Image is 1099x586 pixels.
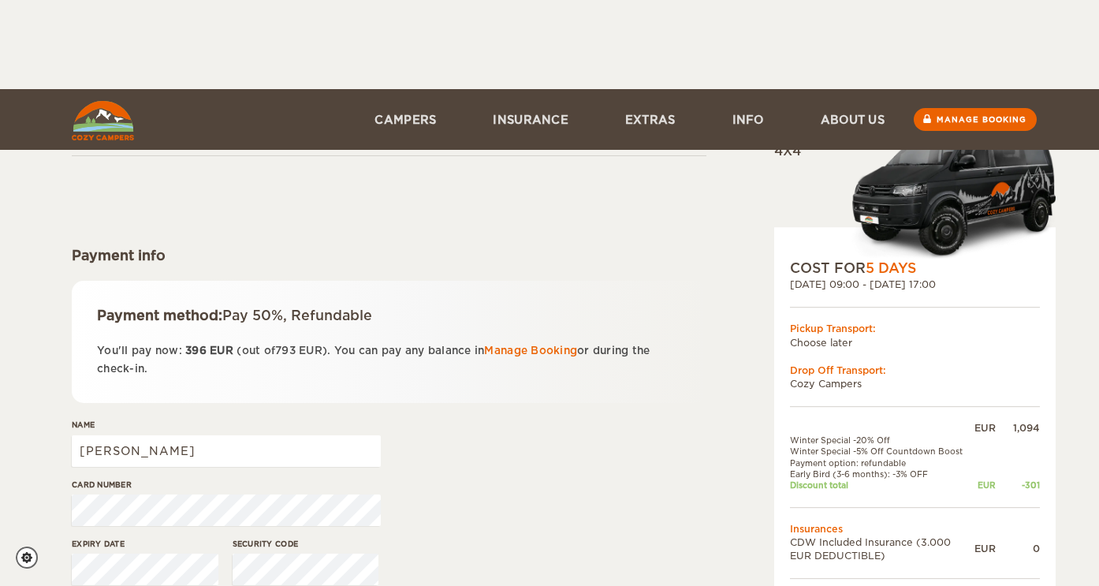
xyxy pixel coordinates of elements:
[597,89,704,150] a: Extras
[72,246,706,265] div: Payment info
[996,542,1040,555] div: 0
[790,522,1040,536] td: Insurances
[974,542,996,555] div: EUR
[790,468,974,480] td: Early Bird (3-6 months): -3% OFF
[299,345,322,356] span: EUR
[974,421,996,435] div: EUR
[790,435,974,446] td: Winter Special -20% Off
[464,89,597,150] a: Insurance
[790,336,1040,349] td: Choose later
[790,377,1040,390] td: Cozy Campers
[837,129,1056,259] img: Cozy-3.png
[790,323,1040,336] div: Pickup Transport:
[484,345,577,356] a: Manage Booking
[210,345,233,356] span: EUR
[72,101,134,140] img: Cozy Campers
[790,457,974,468] td: Payment option: refundable
[790,259,1040,278] div: COST FOR
[866,260,916,276] span: 5 Days
[914,108,1037,131] a: Manage booking
[185,345,207,356] span: 396
[790,278,1040,291] div: [DATE] 09:00 - [DATE] 17:00
[790,536,974,562] td: CDW Included Insurance (3.000 EUR DEDUCTIBLE)
[704,89,792,150] a: Info
[974,480,996,491] div: EUR
[97,342,681,379] p: You'll pay now: (out of ). You can pay any balance in or during the check-in.
[792,89,913,150] a: About us
[275,345,296,356] span: 793
[790,480,974,491] td: Discount total
[16,547,48,569] a: Cookie settings
[222,308,372,323] span: Pay 50%, Refundable
[346,89,464,150] a: Campers
[774,125,1056,259] div: Automatic 4x4
[790,364,1040,377] div: Drop Off Transport:
[72,419,381,431] label: Name
[233,538,379,550] label: Security code
[72,538,218,550] label: Expiry date
[72,479,381,491] label: Card number
[790,446,974,457] td: Winter Special -5% Off Countdown Boost
[996,421,1040,435] div: 1,094
[996,480,1040,491] div: -301
[97,306,681,325] div: Payment method:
